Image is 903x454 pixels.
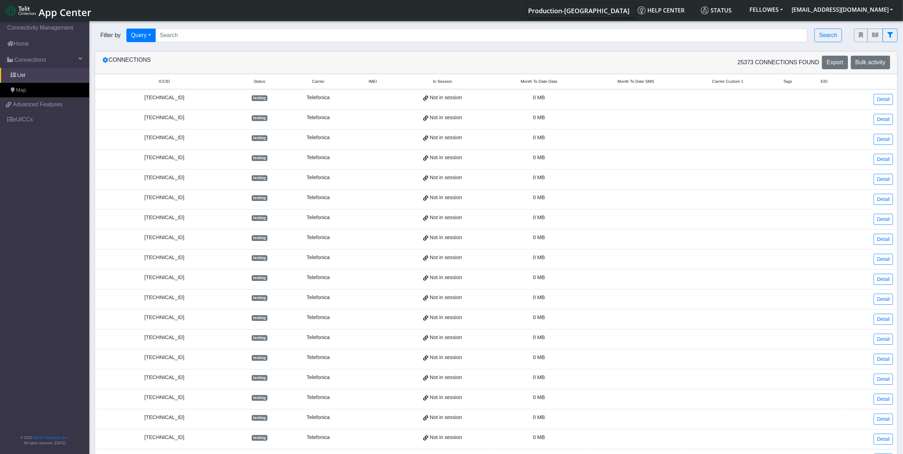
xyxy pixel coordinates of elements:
div: [TECHNICAL_ID] [99,274,229,282]
a: Detail [874,154,893,165]
a: Detail [874,314,893,325]
span: Export [827,59,843,65]
a: App Center [6,3,90,18]
span: IMEI [368,79,377,85]
span: 0 MB [533,394,545,400]
span: Status [701,6,732,14]
span: testing [252,115,267,121]
span: testing [252,95,267,101]
a: Detail [874,294,893,305]
span: EID [821,79,828,85]
div: [TECHNICAL_ID] [99,374,229,382]
button: Bulk activity [851,56,890,69]
div: Telefonica [290,434,347,442]
span: 0 MB [533,195,545,200]
img: knowledge.svg [638,6,646,14]
a: Detail [874,174,893,185]
span: 0 MB [533,314,545,320]
div: [TECHNICAL_ID] [99,354,229,362]
span: testing [252,175,267,181]
span: testing [252,375,267,381]
a: Detail [874,334,893,345]
div: [TECHNICAL_ID] [99,94,229,102]
span: testing [252,355,267,361]
span: testing [252,415,267,421]
span: 0 MB [533,354,545,360]
a: Detail [874,234,893,245]
div: [TECHNICAL_ID] [99,214,229,222]
button: FELLOWES [745,3,787,16]
div: Telefonica [290,234,347,242]
span: Not in session [430,134,462,142]
div: [TECHNICAL_ID] [99,394,229,402]
div: [TECHNICAL_ID] [99,234,229,242]
span: Not in session [430,254,462,262]
a: Detail [874,374,893,385]
a: Detail [874,414,893,425]
a: Detail [874,394,893,405]
span: Carrier [312,79,325,85]
span: 0 MB [533,334,545,340]
a: Detail [874,214,893,225]
a: Detail [874,134,893,145]
div: [TECHNICAL_ID] [99,114,229,122]
span: Not in session [430,154,462,162]
span: testing [252,195,267,201]
span: 0 MB [533,155,545,160]
div: Telefonica [290,134,347,142]
span: 0 MB [533,135,545,140]
span: Not in session [430,294,462,302]
div: Telefonica [290,354,347,362]
span: Not in session [430,434,462,442]
span: 0 MB [533,175,545,180]
div: Telefonica [290,194,347,202]
span: Not in session [430,394,462,402]
a: Your current platform instance [528,3,629,17]
span: testing [252,295,267,301]
span: Not in session [430,274,462,282]
span: Not in session [430,214,462,222]
a: Detail [874,274,893,285]
span: Month To Date SMS [617,79,654,85]
div: Telefonica [290,254,347,262]
span: List [17,71,25,79]
span: Advanced Features [13,100,62,109]
span: 0 MB [533,294,545,300]
span: Not in session [430,94,462,102]
div: [TECHNICAL_ID] [99,174,229,182]
a: Detail [874,114,893,125]
a: Status [698,3,745,17]
div: [TECHNICAL_ID] [99,194,229,202]
span: 0 MB [533,115,545,120]
div: Telefonica [290,174,347,182]
span: Status [254,79,265,85]
span: Not in session [430,194,462,202]
div: [TECHNICAL_ID] [99,254,229,262]
div: Telefonica [290,394,347,402]
div: Telefonica [290,314,347,322]
span: Not in session [430,114,462,122]
span: testing [252,215,267,221]
span: Not in session [430,234,462,242]
span: App Center [39,6,91,19]
div: fitlers menu [854,29,898,42]
a: Telit IoT Solutions, Inc. [32,436,68,440]
span: testing [252,135,267,141]
div: [TECHNICAL_ID] [99,134,229,142]
span: 0 MB [533,215,545,220]
span: Not in session [430,314,462,322]
div: Telefonica [290,294,347,302]
a: Detail [874,94,893,105]
span: Month To Date Data [521,79,557,85]
a: Detail [874,434,893,445]
span: ICCID [159,79,170,85]
span: Not in session [430,414,462,422]
a: Detail [874,254,893,265]
span: Help center [638,6,684,14]
span: 0 MB [533,374,545,380]
div: Telefonica [290,94,347,102]
div: [TECHNICAL_ID] [99,414,229,422]
span: Not in session [430,354,462,362]
span: testing [252,435,267,441]
a: Detail [874,194,893,205]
